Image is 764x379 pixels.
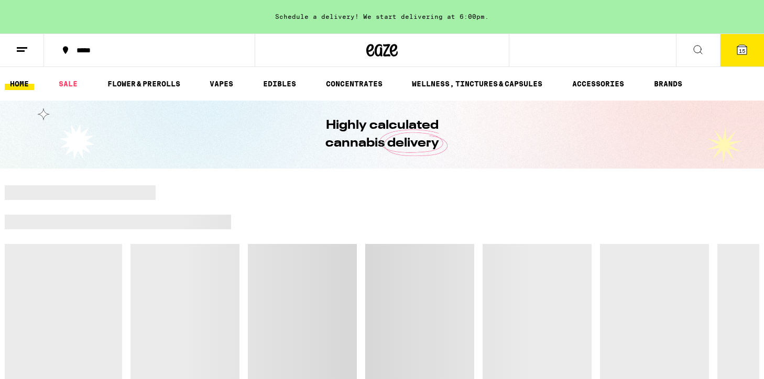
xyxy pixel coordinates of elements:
[567,77,629,90] a: ACCESSORIES
[739,48,745,54] span: 15
[5,77,34,90] a: HOME
[321,77,388,90] a: CONCENTRATES
[258,77,301,90] a: EDIBLES
[53,77,83,90] a: SALE
[649,77,687,90] a: BRANDS
[407,77,548,90] a: WELLNESS, TINCTURES & CAPSULES
[102,77,185,90] a: FLOWER & PREROLLS
[296,117,468,152] h1: Highly calculated cannabis delivery
[204,77,238,90] a: VAPES
[720,34,764,66] button: 15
